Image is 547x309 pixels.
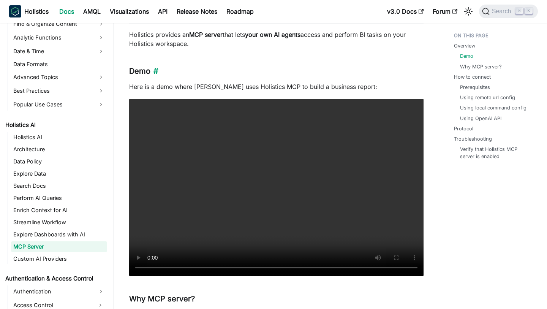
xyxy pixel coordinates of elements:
a: Release Notes [172,5,222,17]
a: HolisticsHolistics [9,5,49,17]
strong: your own AI agents [245,31,300,38]
a: Demo [460,52,473,60]
a: Perform AI Queries [11,193,107,203]
a: Holistics AI [11,132,107,143]
a: Docs [55,5,79,17]
a: Date & Time [11,45,107,57]
a: Using local command config [460,104,526,111]
a: Data Formats [11,59,107,70]
h3: Demo [129,67,424,76]
a: Architecture [11,144,107,155]
a: Best Practices [11,85,107,97]
a: Overview [454,42,475,49]
a: Analytic Functions [11,32,107,44]
a: Search Docs [11,181,107,191]
kbd: K [525,8,533,14]
a: v3.0 Docs [383,5,428,17]
button: Switch between dark and light mode (currently light mode) [462,5,474,17]
b: Holistics [24,7,49,16]
a: Prerequisites [460,84,490,91]
a: Holistics AI [3,120,107,130]
p: Holistics provides an that lets access and perform BI tasks on your Holistics workspace. [129,30,424,48]
a: AMQL [79,5,105,17]
a: Using OpenAI API [460,115,501,122]
a: Data Policy [11,156,107,167]
a: Authentication [11,285,107,298]
a: How to connect [454,73,491,81]
a: Roadmap [222,5,258,17]
img: Holistics [9,5,21,17]
a: Forum [428,5,462,17]
a: Find & Organize Content [11,18,107,30]
a: Protocol [454,125,473,132]
p: Here is a demo where [PERSON_NAME] uses Holistics MCP to build a business report: [129,82,424,91]
a: Custom AI Providers [11,254,107,264]
a: Troubleshooting [454,135,492,143]
a: Authentication & Access Control [3,273,107,284]
a: Enrich Context for AI [11,205,107,216]
h3: Why MCP server? [129,294,424,304]
button: Search (Command+K) [479,5,538,18]
strong: MCP server [189,31,223,38]
a: Direct link to Demo [150,67,158,76]
a: Using remote url config [460,94,515,101]
a: Visualizations [105,5,153,17]
a: Popular Use Cases [11,98,107,111]
a: Explore Dashboards with AI [11,229,107,240]
kbd: ⌘ [515,8,523,14]
a: Advanced Topics [11,71,107,83]
a: Streamline Workflow [11,217,107,228]
a: MCP Server [11,241,107,252]
video: Your browser does not support embedding video, but you can . [129,99,424,276]
a: Explore Data [11,168,107,179]
a: API [153,5,172,17]
a: Why MCP server? [460,63,502,70]
a: Verify that Holistics MCP server is enabled [460,146,532,160]
span: Search [490,8,516,15]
